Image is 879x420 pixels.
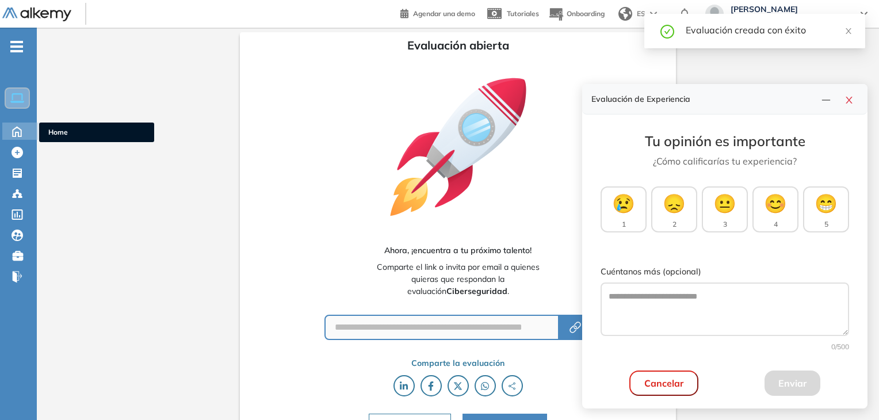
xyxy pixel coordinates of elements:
[48,127,145,138] span: Home
[622,219,626,230] span: 1
[601,342,849,352] div: 0 /500
[663,189,686,217] span: 😞
[651,186,697,232] button: 😞2
[723,219,727,230] span: 3
[821,96,831,105] span: line
[650,12,657,16] img: arrow
[840,91,858,107] button: close
[844,96,854,105] span: close
[752,186,798,232] button: 😊4
[567,9,605,18] span: Onboarding
[824,219,828,230] span: 5
[601,186,647,232] button: 😢1
[713,189,736,217] span: 😐
[629,371,698,396] button: Cancelar
[764,189,787,217] span: 😊
[702,186,748,232] button: 😐3
[672,219,677,230] span: 2
[817,91,835,107] button: line
[413,9,475,18] span: Agendar una demo
[548,2,605,26] button: Onboarding
[803,186,849,232] button: 😁5
[765,371,820,396] button: Enviar
[507,9,539,18] span: Tutoriales
[637,9,645,19] span: ES
[407,37,509,54] span: Evaluación abierta
[815,189,838,217] span: 😁
[384,245,532,257] span: Ahora, ¡encuentra a tu próximo talento!
[601,133,849,150] h3: Tu opinión es importante
[446,286,507,296] b: Ciberseguridad
[400,6,475,20] a: Agendar una demo
[2,7,71,22] img: Logo
[618,7,632,21] img: world
[660,23,674,39] span: check-circle
[601,154,849,168] p: ¿Cómo calificarías tu experiencia?
[411,357,505,369] span: Comparte la evaluación
[686,23,851,37] div: Evaluación creada con éxito
[601,266,849,278] label: Cuéntanos más (opcional)
[774,219,778,230] span: 4
[10,45,23,48] i: -
[612,189,635,217] span: 😢
[373,261,543,297] span: Comparte el link o invita por email a quienes quieras que respondan la evaluación .
[731,5,849,14] span: [PERSON_NAME]
[591,94,817,104] h4: Evaluación de Experiencia
[844,27,853,35] span: close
